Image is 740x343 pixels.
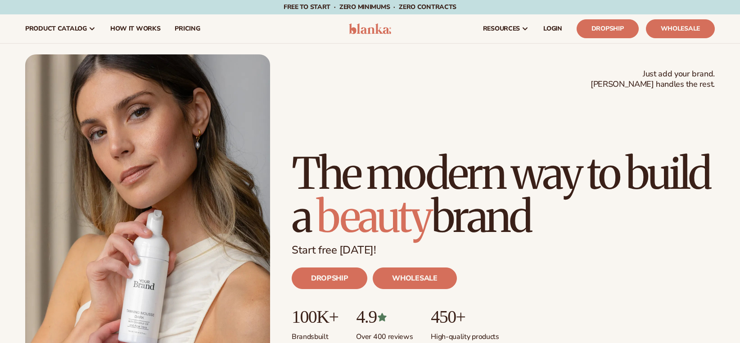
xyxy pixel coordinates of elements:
[349,23,392,34] img: logo
[431,307,499,327] p: 450+
[373,267,456,289] a: WHOLESALE
[483,25,520,32] span: resources
[292,244,715,257] p: Start free [DATE]!
[175,25,200,32] span: pricing
[543,25,562,32] span: LOGIN
[316,190,431,244] span: beauty
[476,14,536,43] a: resources
[577,19,639,38] a: Dropship
[292,327,338,342] p: Brands built
[356,307,413,327] p: 4.9
[167,14,207,43] a: pricing
[646,19,715,38] a: Wholesale
[292,267,367,289] a: DROPSHIP
[292,152,715,238] h1: The modern way to build a brand
[284,3,456,11] span: Free to start · ZERO minimums · ZERO contracts
[25,25,87,32] span: product catalog
[536,14,569,43] a: LOGIN
[431,327,499,342] p: High-quality products
[292,307,338,327] p: 100K+
[103,14,168,43] a: How It Works
[18,14,103,43] a: product catalog
[356,327,413,342] p: Over 400 reviews
[110,25,161,32] span: How It Works
[591,69,715,90] span: Just add your brand. [PERSON_NAME] handles the rest.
